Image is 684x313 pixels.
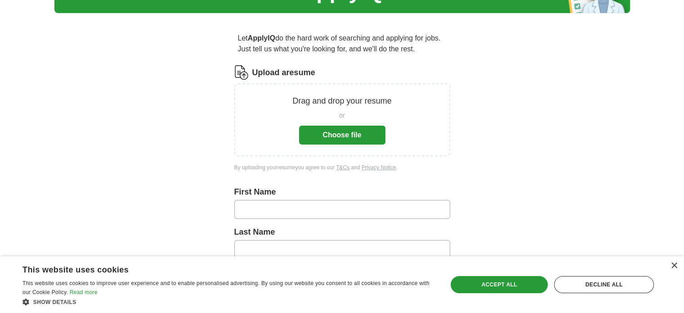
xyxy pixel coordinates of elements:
strong: ApplyIQ [248,34,275,42]
p: Let do the hard work of searching and applying for jobs. Just tell us what you're looking for, an... [234,29,450,58]
div: Show details [22,297,435,306]
a: Privacy Notice [362,164,396,171]
span: or [339,111,344,120]
label: Last Name [234,226,450,238]
div: Close [671,263,677,269]
div: Accept all [451,276,548,293]
label: Upload a resume [252,67,315,79]
label: First Name [234,186,450,198]
a: Read more, opens a new window [70,289,98,295]
p: Drag and drop your resume [292,95,391,107]
img: CV Icon [234,65,249,80]
div: This website uses cookies [22,262,412,275]
a: T&Cs [336,164,349,171]
span: This website uses cookies to improve user experience and to enable personalised advertising. By u... [22,280,429,295]
button: Choose file [299,126,385,145]
div: Decline all [554,276,654,293]
div: By uploading your resume you agree to our and . [234,163,450,172]
span: Show details [33,299,76,305]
